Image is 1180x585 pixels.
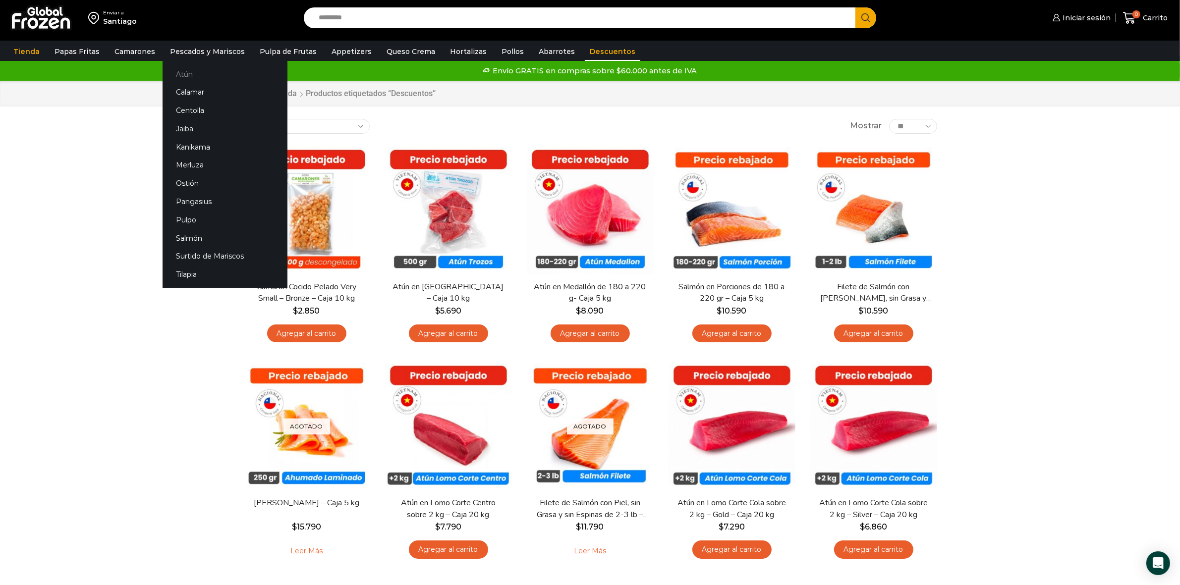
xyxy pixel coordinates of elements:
a: Leé más sobre “Salmón Ahumado Laminado - Caja 5 kg” [275,540,338,561]
a: Agregar al carrito: “Atún en Trozos - Caja 10 kg” [409,324,488,343]
a: Pangasius [163,193,287,211]
a: Hortalizas [445,42,492,61]
bdi: 7.790 [435,522,461,532]
a: Centolla [163,102,287,120]
nav: Breadcrumb [243,88,436,100]
a: Atún [163,65,287,83]
span: $ [292,522,297,532]
bdi: 6.860 [860,522,887,532]
select: Pedido de la tienda [243,119,370,134]
a: Tienda [8,42,45,61]
a: Abarrotes [534,42,580,61]
bdi: 10.590 [717,306,747,316]
a: Agregar al carrito: “Filete de Salmón con Piel, sin Grasa y sin Espinas 1-2 lb – Caja 10 Kg” [834,324,913,343]
span: $ [435,522,440,532]
a: Camarón Cocido Pelado Very Small – Bronze – Caja 10 kg [249,281,363,304]
div: Open Intercom Messenger [1146,551,1170,575]
a: 0 Carrito [1121,6,1170,30]
a: Merluza [163,156,287,174]
a: Leé más sobre “Filete de Salmón con Piel, sin Grasa y sin Espinas de 2-3 lb - Premium - Caja 10 kg” [559,540,621,561]
div: Enviar a [103,9,137,16]
a: Agregar al carrito: “Atún en Lomo Corte Cola sobre 2 kg - Gold – Caja 20 kg” [692,540,772,559]
a: Pollos [497,42,529,61]
a: Queso Crema [382,42,440,61]
p: Agotado [567,419,614,435]
a: Surtido de Mariscos [163,247,287,266]
a: Appetizers [327,42,377,61]
bdi: 15.790 [292,522,321,532]
span: $ [576,522,581,532]
a: Atún en Lomo Corte Cola sobre 2 kg – Gold – Caja 20 kg [674,497,788,520]
a: Pulpa de Frutas [255,42,322,61]
a: Camarones [110,42,160,61]
a: Calamar [163,83,287,102]
span: Carrito [1140,13,1168,23]
a: [PERSON_NAME] – Caja 5 kg [249,497,363,509]
img: address-field-icon.svg [88,9,103,26]
a: Atún en Lomo Corte Centro sobre 2 kg – Caja 20 kg [391,497,505,520]
a: Ostión [163,174,287,193]
span: $ [293,306,298,316]
bdi: 11.790 [576,522,604,532]
a: Atún en [GEOGRAPHIC_DATA] – Caja 10 kg [391,281,505,304]
bdi: 5.690 [435,306,461,316]
span: $ [717,306,722,316]
a: Papas Fritas [50,42,105,61]
a: Salmón [163,229,287,247]
span: $ [719,522,724,532]
a: Iniciar sesión [1050,8,1111,28]
a: Descuentos [585,42,640,61]
a: Tilapia [163,266,287,284]
a: Jaiba [163,119,287,138]
bdi: 10.590 [859,306,889,316]
span: $ [435,306,440,316]
bdi: 8.090 [576,306,604,316]
a: Atún en Lomo Corte Cola sobre 2 kg – Silver – Caja 20 kg [816,497,930,520]
bdi: 2.850 [293,306,320,316]
a: Agregar al carrito: “Atún en Lomo Corte Centro sobre 2 kg - Caja 20 kg” [409,540,488,559]
h1: Productos etiquetados “Descuentos” [306,89,436,98]
a: Filete de Salmón con Piel, sin Grasa y sin Espinas de 2-3 lb – Premium – Caja 10 kg [533,497,647,520]
span: 0 [1132,10,1140,18]
a: Pulpo [163,211,287,229]
span: $ [576,306,581,316]
a: Filete de Salmón con [PERSON_NAME], sin Grasa y sin Espinas 1-2 lb – Caja 10 Kg [816,281,930,304]
a: Salmón en Porciones de 180 a 220 gr – Caja 5 kg [674,281,788,304]
span: $ [859,306,864,316]
a: Atún en Medallón de 180 a 220 g- Caja 5 kg [533,281,647,304]
a: Pescados y Mariscos [165,42,250,61]
a: Agregar al carrito: “Atún en Medallón de 180 a 220 g- Caja 5 kg” [551,324,630,343]
span: Mostrar [850,120,882,132]
span: Iniciar sesión [1060,13,1111,23]
button: Search button [855,7,876,28]
p: Agotado [283,419,330,435]
a: Kanikama [163,138,287,156]
a: Agregar al carrito: “Camarón Cocido Pelado Very Small - Bronze - Caja 10 kg” [267,324,346,343]
span: $ [860,522,865,532]
a: Agregar al carrito: “Atún en Lomo Corte Cola sobre 2 kg - Silver - Caja 20 kg” [834,540,913,559]
a: Agregar al carrito: “Salmón en Porciones de 180 a 220 gr - Caja 5 kg” [692,324,772,343]
div: Santiago [103,16,137,26]
bdi: 7.290 [719,522,745,532]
